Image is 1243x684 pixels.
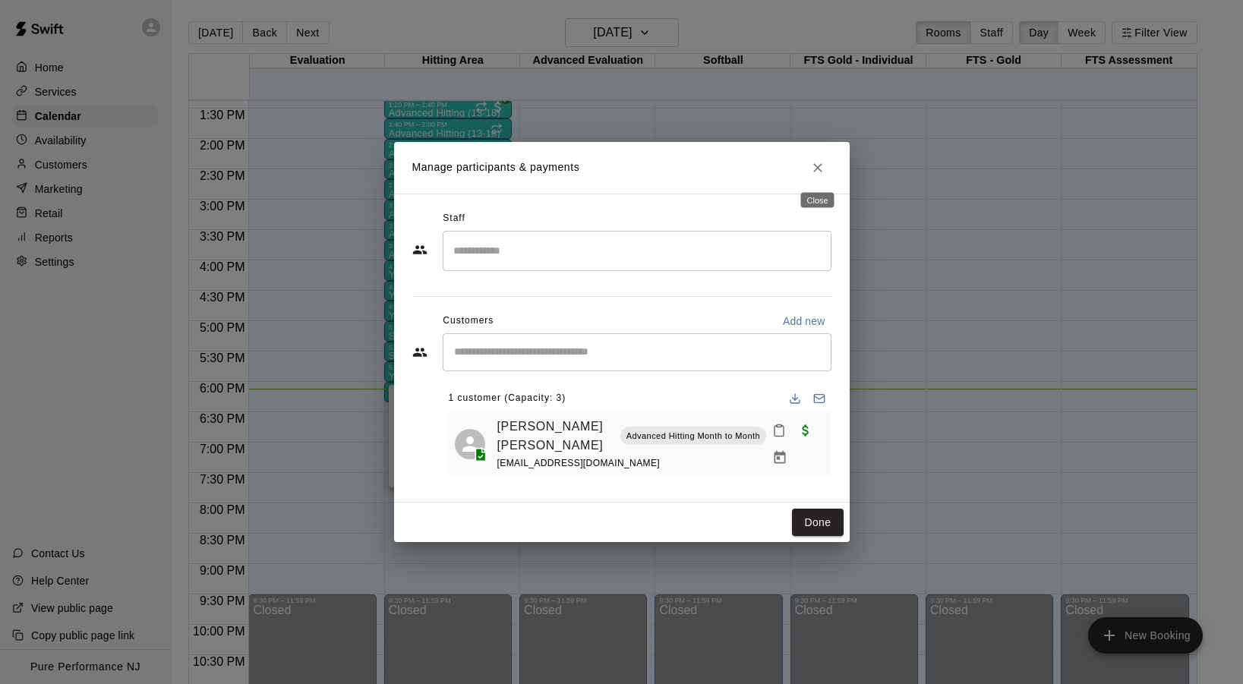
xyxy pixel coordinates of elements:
[766,418,792,443] button: Mark attendance
[455,429,485,459] div: Connor McKernan
[497,417,614,455] a: [PERSON_NAME] [PERSON_NAME]
[807,386,831,411] button: Email participants
[497,458,661,468] span: [EMAIL_ADDRESS][DOMAIN_NAME]
[792,509,843,537] button: Done
[443,333,831,371] div: Start typing to search customers...
[443,231,831,271] div: Search staff
[626,430,760,443] p: Advanced Hitting Month to Month
[412,345,427,360] svg: Customers
[777,309,831,333] button: Add new
[766,444,793,471] button: Manage bookings & payment
[412,242,427,257] svg: Staff
[804,154,831,181] button: Close
[783,386,807,411] button: Download list
[792,423,819,436] span: Paid with Credit
[412,159,580,175] p: Manage participants & payments
[443,206,465,231] span: Staff
[443,309,494,333] span: Customers
[801,193,834,208] div: Close
[449,386,566,411] span: 1 customer (Capacity: 3)
[783,314,825,329] p: Add new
